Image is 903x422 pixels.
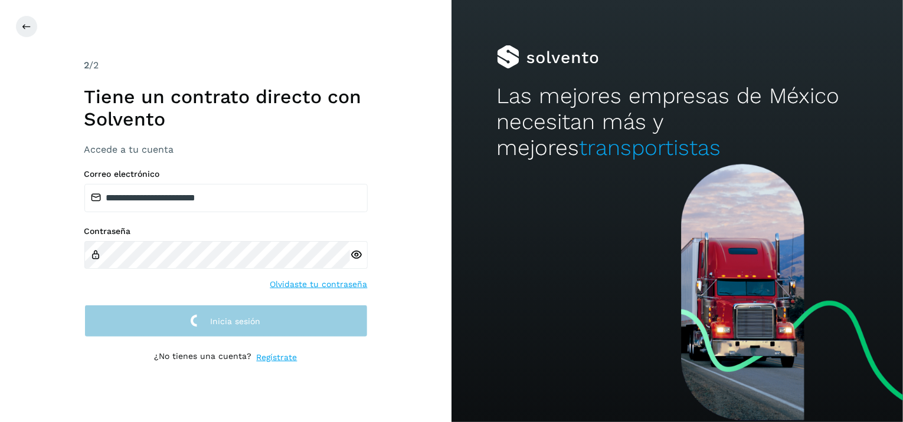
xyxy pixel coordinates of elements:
h2: Las mejores empresas de México necesitan más y mejores [497,83,858,161]
h1: Tiene un contrato directo con Solvento [84,85,368,131]
h3: Accede a tu cuenta [84,144,368,155]
label: Correo electrónico [84,169,368,179]
button: Inicia sesión [84,305,368,337]
label: Contraseña [84,226,368,236]
a: Olvidaste tu contraseña [270,278,368,291]
div: /2 [84,58,368,72]
p: ¿No tienes una cuenta? [155,351,252,364]
span: transportistas [580,135,721,160]
span: Inicia sesión [211,317,261,325]
span: 2 [84,60,90,71]
a: Regístrate [257,351,297,364]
